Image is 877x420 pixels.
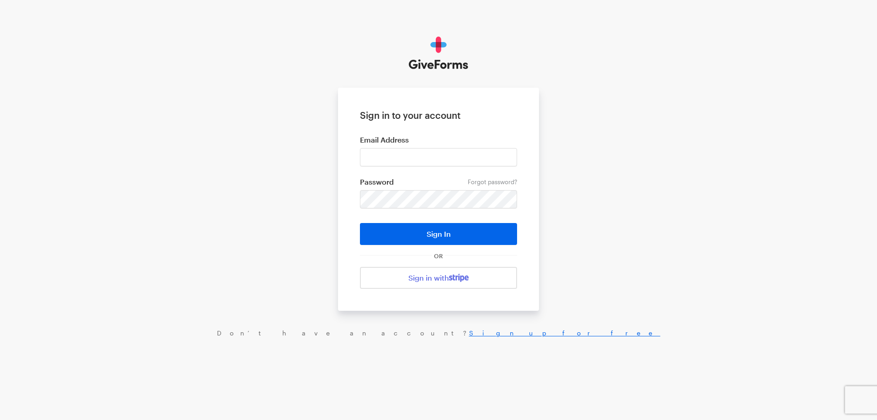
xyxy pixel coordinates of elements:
button: Sign In [360,223,517,245]
div: Don’t have an account? [9,329,868,337]
img: stripe-07469f1003232ad58a8838275b02f7af1ac9ba95304e10fa954b414cd571f63b.svg [449,274,469,282]
h1: Sign in to your account [360,110,517,121]
a: Sign up for free [469,329,660,337]
label: Password [360,177,517,186]
a: Sign in with [360,267,517,289]
span: OR [432,252,445,260]
label: Email Address [360,135,517,144]
img: GiveForms [409,37,469,69]
a: Forgot password? [468,178,517,186]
